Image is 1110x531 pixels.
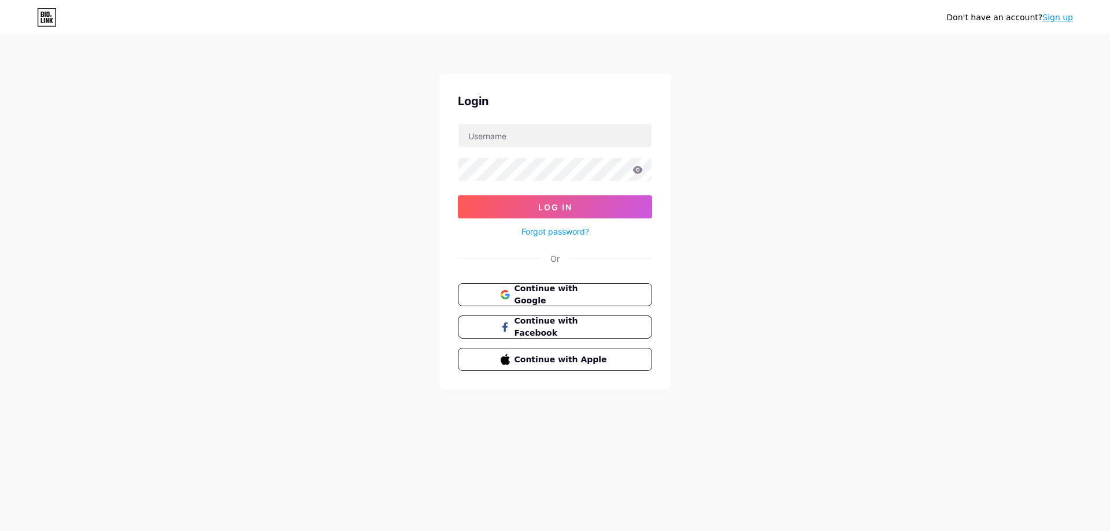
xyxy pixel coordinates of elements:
[515,354,610,366] span: Continue with Apple
[550,252,560,265] div: Or
[515,283,610,307] span: Continue with Google
[946,12,1073,24] div: Don't have an account?
[515,315,610,339] span: Continue with Facebook
[458,124,652,147] input: Username
[521,225,589,237] a: Forgot password?
[458,195,652,218] button: Log In
[458,283,652,306] button: Continue with Google
[458,348,652,371] button: Continue with Apple
[458,92,652,110] div: Login
[458,315,652,339] button: Continue with Facebook
[1042,13,1073,22] a: Sign up
[538,202,572,212] span: Log In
